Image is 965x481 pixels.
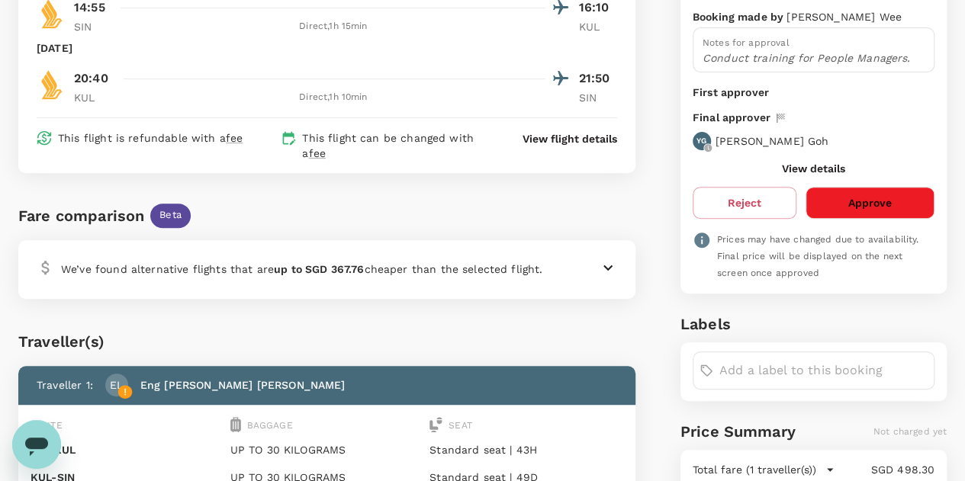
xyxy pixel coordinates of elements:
[717,234,919,278] span: Prices may have changed due to availability. Final price will be displayed on the next screen onc...
[693,85,934,101] p: First approver
[247,420,293,431] span: Baggage
[786,9,902,24] p: [PERSON_NAME] Wee
[429,417,442,432] img: seat-icon
[693,9,786,24] p: Booking made by
[31,442,224,457] p: SIN - KUL
[696,136,706,146] p: YG
[58,130,243,146] p: This flight is refundable with a
[429,442,623,457] p: Standard seat | 43H
[703,37,790,48] span: Notes for approval
[835,462,934,477] p: SGD 498.30
[302,130,494,161] p: This flight can be changed with a
[693,462,835,477] button: Total fare (1 traveller(s))
[18,329,635,354] div: Traveller(s)
[31,420,63,431] span: Route
[37,69,67,100] img: SQ
[74,19,112,34] p: SIN
[18,204,144,228] div: Fare comparison
[579,19,617,34] p: KUL
[873,426,947,437] span: Not charged yet
[274,263,364,275] b: up to SGD 367.76
[703,50,925,66] p: Conduct training for People Managers.
[693,110,770,126] p: Final approver
[140,377,346,393] p: Eng [PERSON_NAME] [PERSON_NAME]
[121,90,545,105] div: Direct , 1h 10min
[806,187,934,219] button: Approve
[121,19,545,34] div: Direct , 1h 15min
[716,133,829,149] p: [PERSON_NAME] Goh
[719,358,928,383] input: Add a label to this booking
[579,69,617,88] p: 21:50
[230,417,241,432] img: baggage-icon
[226,132,243,144] span: fee
[230,442,424,457] p: UP TO 30 KILOGRAMS
[693,462,816,477] p: Total fare (1 traveller(s))
[308,147,325,159] span: fee
[579,90,617,105] p: SIN
[449,420,472,431] span: Seat
[150,208,191,223] span: Beta
[110,377,123,393] p: EL
[680,312,947,336] h6: Labels
[61,261,542,277] p: We’ve found alternative flights that are cheaper than the selected flight.
[523,131,617,146] button: View flight details
[782,162,845,175] button: View details
[680,419,796,444] h6: Price Summary
[74,69,108,88] p: 20:40
[693,187,796,219] button: Reject
[74,90,112,105] p: KUL
[37,40,72,56] p: [DATE]
[37,377,93,393] p: Traveller 1 :
[12,420,61,469] iframe: Button to launch messaging window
